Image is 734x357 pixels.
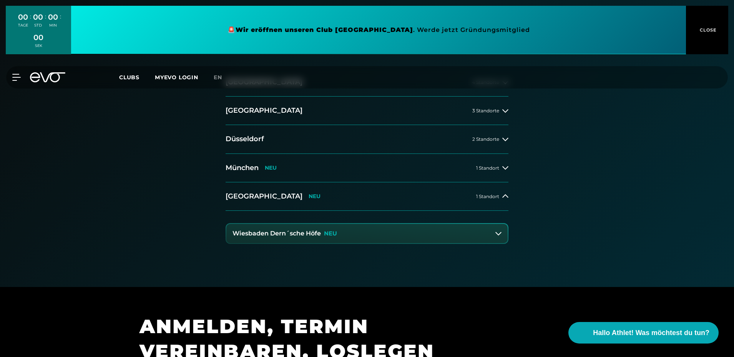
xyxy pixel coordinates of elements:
[33,32,43,43] div: 00
[18,23,28,28] div: TAGE
[324,230,337,237] p: NEU
[226,182,508,211] button: [GEOGRAPHIC_DATA]NEU1 Standort
[226,163,259,173] h2: München
[472,137,499,142] span: 2 Standorte
[226,97,508,125] button: [GEOGRAPHIC_DATA]3 Standorte
[226,154,508,182] button: MünchenNEU1 Standort
[18,12,28,23] div: 00
[155,74,198,81] a: MYEVO LOGIN
[214,73,231,82] a: en
[698,27,717,33] span: CLOSE
[232,230,321,237] h3: Wiesbaden Dern´sche Höfe
[472,108,499,113] span: 3 Standorte
[45,12,46,33] div: :
[226,134,264,144] h2: Düsseldorf
[33,23,43,28] div: STD
[60,12,61,33] div: :
[226,125,508,153] button: Düsseldorf2 Standorte
[568,322,719,344] button: Hallo Athlet! Was möchtest du tun?
[30,12,31,33] div: :
[48,12,58,23] div: 00
[593,328,709,338] span: Hallo Athlet! Was möchtest du tun?
[265,165,277,171] p: NEU
[226,106,302,115] h2: [GEOGRAPHIC_DATA]
[686,6,728,54] button: CLOSE
[476,194,499,199] span: 1 Standort
[119,74,139,81] span: Clubs
[33,43,43,48] div: SEK
[214,74,222,81] span: en
[226,192,302,201] h2: [GEOGRAPHIC_DATA]
[33,12,43,23] div: 00
[226,224,508,243] button: Wiesbaden Dern´sche HöfeNEU
[476,165,499,170] span: 1 Standort
[309,193,321,200] p: NEU
[119,73,155,81] a: Clubs
[48,23,58,28] div: MIN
